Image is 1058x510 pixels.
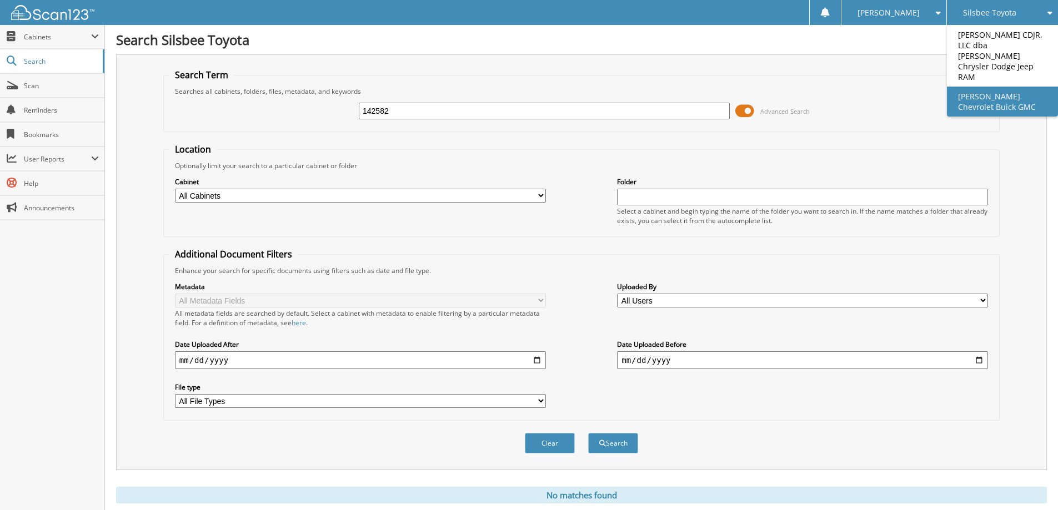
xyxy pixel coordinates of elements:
[617,177,988,186] label: Folder
[617,351,988,369] input: end
[24,179,99,188] span: Help
[116,487,1047,503] div: No matches found
[24,154,91,164] span: User Reports
[947,25,1058,87] a: [PERSON_NAME] CDJR, LLC dba [PERSON_NAME] Chrysler Dodge Jeep RAM
[760,107,810,115] span: Advanced Search
[169,248,298,260] legend: Additional Document Filters
[169,69,234,81] legend: Search Term
[11,5,94,20] img: scan123-logo-white.svg
[169,161,994,170] div: Optionally limit your search to a particular cabinet or folder
[175,351,546,369] input: start
[24,57,97,66] span: Search
[588,433,638,453] button: Search
[175,309,546,327] div: All metadata fields are searched by default. Select a cabinet with metadata to enable filtering b...
[175,340,546,349] label: Date Uploaded After
[858,9,920,16] span: [PERSON_NAME]
[24,32,91,42] span: Cabinets
[24,105,99,115] span: Reminders
[175,282,546,291] label: Metadata
[947,87,1058,117] a: [PERSON_NAME] Chevrolet Buick GMC
[175,382,546,392] label: File type
[24,130,99,139] span: Bookmarks
[24,81,99,90] span: Scan
[169,143,217,155] legend: Location
[169,266,994,275] div: Enhance your search for specific documents using filters such as date and file type.
[617,282,988,291] label: Uploaded By
[617,340,988,349] label: Date Uploaded Before
[525,433,575,453] button: Clear
[1002,457,1058,510] iframe: Chat Widget
[175,177,546,186] label: Cabinet
[617,206,988,225] div: Select a cabinet and begin typing the name of the folder you want to search in. If the name match...
[963,9,1016,16] span: Silsbee Toyota
[116,31,1047,49] h1: Search Silsbee Toyota
[292,318,306,327] a: here
[169,87,994,96] div: Searches all cabinets, folders, files, metadata, and keywords
[24,203,99,213] span: Announcements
